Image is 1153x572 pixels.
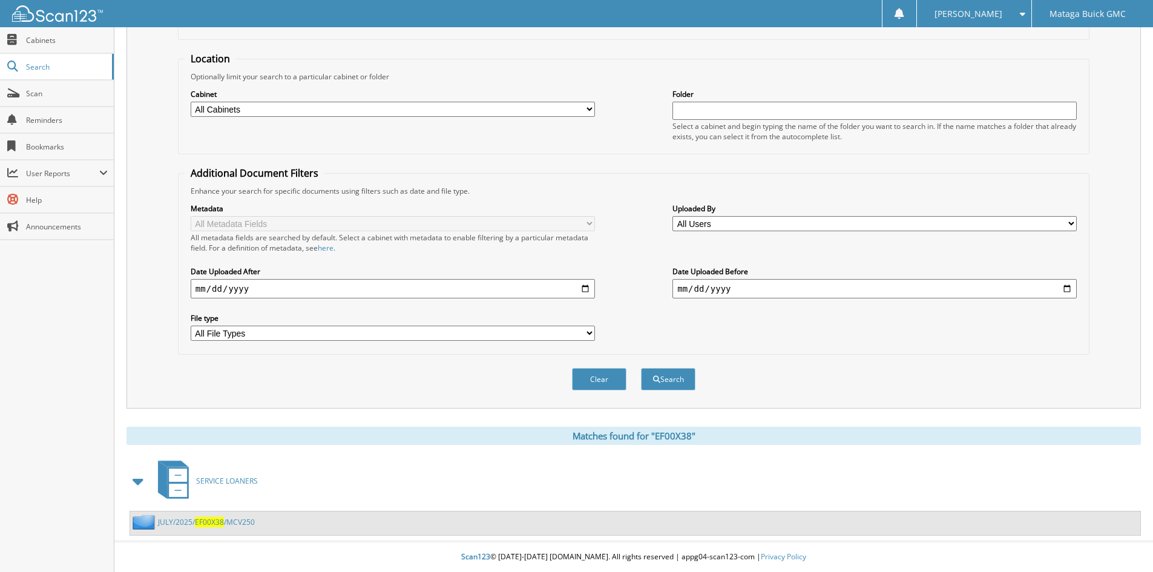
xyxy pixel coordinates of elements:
legend: Location [185,52,236,65]
label: File type [191,313,595,323]
button: Clear [572,368,626,390]
label: Uploaded By [672,203,1077,214]
div: Matches found for "EF00X38" [126,427,1141,445]
iframe: Chat Widget [1092,514,1153,572]
span: EF00X38 [195,517,224,527]
span: Scan123 [461,551,490,562]
img: scan123-logo-white.svg [12,5,103,22]
span: User Reports [26,168,99,179]
a: SERVICE LOANERS [151,457,258,505]
button: Search [641,368,695,390]
a: Privacy Policy [761,551,806,562]
span: Cabinets [26,35,108,45]
div: Enhance your search for specific documents using filters such as date and file type. [185,186,1083,196]
div: Select a cabinet and begin typing the name of the folder you want to search in. If the name match... [672,121,1077,142]
span: Help [26,195,108,205]
label: Date Uploaded After [191,266,595,277]
span: Reminders [26,115,108,125]
div: Optionally limit your search to a particular cabinet or folder [185,71,1083,82]
span: Scan [26,88,108,99]
span: [PERSON_NAME] [935,10,1002,18]
label: Date Uploaded Before [672,266,1077,277]
a: JULY/2025/EF00X38/MCV250 [158,517,255,527]
div: All metadata fields are searched by default. Select a cabinet with metadata to enable filtering b... [191,232,595,253]
span: Mataga Buick GMC [1050,10,1126,18]
span: Bookmarks [26,142,108,152]
input: start [191,279,595,298]
span: Announcements [26,222,108,232]
legend: Additional Document Filters [185,166,324,180]
a: here [318,243,333,253]
span: Search [26,62,106,72]
label: Cabinet [191,89,595,99]
label: Metadata [191,203,595,214]
input: end [672,279,1077,298]
div: © [DATE]-[DATE] [DOMAIN_NAME]. All rights reserved | appg04-scan123-com | [114,542,1153,572]
span: SERVICE LOANERS [196,476,258,486]
label: Folder [672,89,1077,99]
img: folder2.png [133,514,158,530]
